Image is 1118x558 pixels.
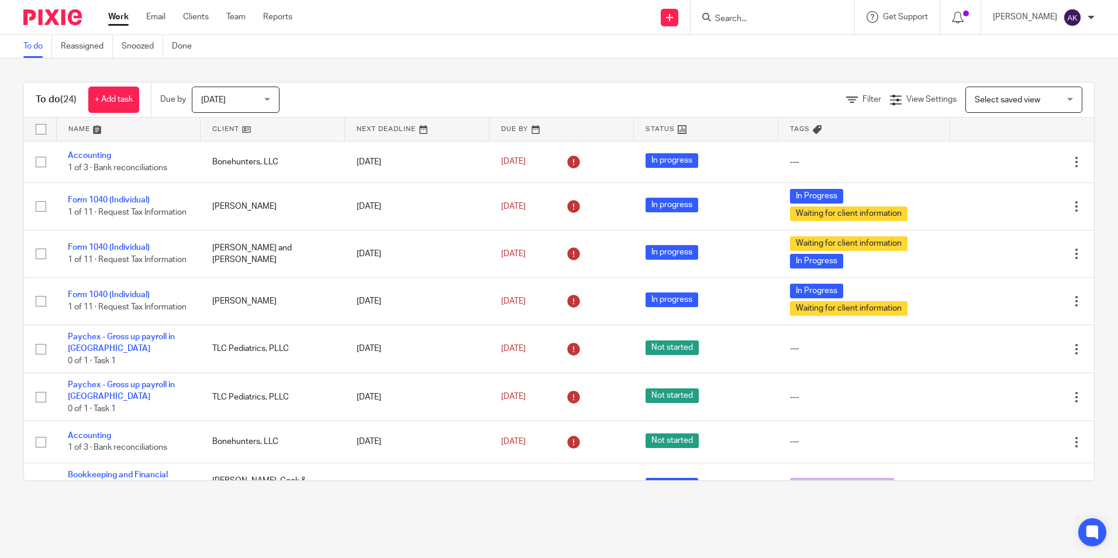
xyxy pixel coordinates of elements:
[345,141,489,182] td: [DATE]
[501,297,526,305] span: [DATE]
[68,444,167,452] span: 1 of 3 · Bank reconciliations
[68,333,175,353] a: Paychex - Gross up payroll in [GEOGRAPHIC_DATA]
[201,182,345,230] td: [PERSON_NAME]
[68,291,150,299] a: Form 1040 (Individual)
[201,230,345,277] td: [PERSON_NAME] and [PERSON_NAME]
[1063,8,1082,27] img: svg%3E
[160,94,186,105] p: Due by
[68,357,116,365] span: 0 of 1 · Task 1
[790,343,938,354] div: ---
[68,381,175,401] a: Paychex - Gross up payroll in [GEOGRAPHIC_DATA]
[790,436,938,447] div: ---
[183,11,209,23] a: Clients
[345,230,489,277] td: [DATE]
[501,250,526,258] span: [DATE]
[345,463,489,511] td: [DATE]
[714,14,819,25] input: Search
[68,164,167,172] span: 1 of 3 · Bank reconciliations
[61,35,113,58] a: Reassigned
[345,182,489,230] td: [DATE]
[646,292,698,307] span: In progress
[646,153,698,168] span: In progress
[646,340,699,355] span: Not started
[790,391,938,403] div: ---
[201,325,345,373] td: TLC Pediatrics, PLLC
[68,196,150,204] a: Form 1040 (Individual)
[68,303,187,311] span: 1 of 11 · Request Tax Information
[68,471,168,491] a: Bookkeeping and Financial Statements
[23,9,82,25] img: Pixie
[790,254,843,268] span: In Progress
[108,11,129,23] a: Work
[790,189,843,204] span: In Progress
[646,198,698,212] span: In progress
[790,478,894,492] span: Ready for Partner Review
[993,11,1057,23] p: [PERSON_NAME]
[345,325,489,373] td: [DATE]
[790,126,810,132] span: Tags
[68,405,116,413] span: 0 of 1 · Task 1
[345,373,489,421] td: [DATE]
[172,35,201,58] a: Done
[906,95,957,104] span: View Settings
[201,141,345,182] td: Bonehunters, LLC
[68,151,111,160] a: Accounting
[263,11,292,23] a: Reports
[146,11,165,23] a: Email
[790,156,938,168] div: ---
[501,393,526,401] span: [DATE]
[790,301,907,316] span: Waiting for client information
[975,96,1040,104] span: Select saved view
[201,463,345,511] td: [PERSON_NAME], Cook & [PERSON_NAME], LLP
[68,208,187,216] span: 1 of 11 · Request Tax Information
[226,11,246,23] a: Team
[501,345,526,353] span: [DATE]
[501,158,526,166] span: [DATE]
[345,277,489,325] td: [DATE]
[68,243,150,252] a: Form 1040 (Individual)
[68,432,111,440] a: Accounting
[88,87,139,113] a: + Add task
[790,284,843,298] span: In Progress
[122,35,163,58] a: Snoozed
[201,96,226,104] span: [DATE]
[36,94,77,106] h1: To do
[646,388,699,403] span: Not started
[23,35,52,58] a: To do
[862,95,881,104] span: Filter
[646,433,699,448] span: Not started
[646,478,698,492] span: In progress
[201,277,345,325] td: [PERSON_NAME]
[790,236,907,251] span: Waiting for client information
[883,13,928,21] span: Get Support
[501,438,526,446] span: [DATE]
[790,206,907,221] span: Waiting for client information
[646,245,698,260] span: In progress
[60,95,77,104] span: (24)
[201,421,345,463] td: Bonehunters, LLC
[501,202,526,211] span: [DATE]
[345,421,489,463] td: [DATE]
[201,373,345,421] td: TLC Pediatrics, PLLC
[68,256,187,264] span: 1 of 11 · Request Tax Information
